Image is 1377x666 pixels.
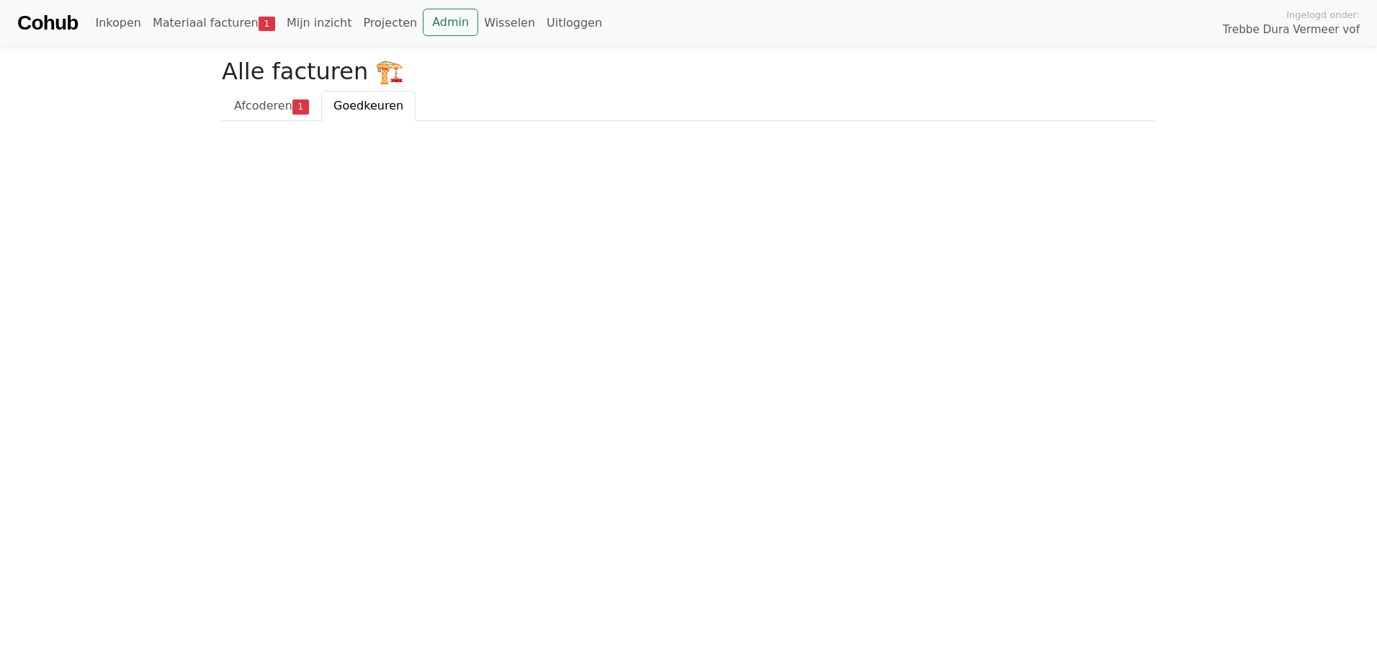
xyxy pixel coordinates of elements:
[541,9,608,37] a: Uitloggen
[259,17,275,31] span: 1
[234,99,292,112] span: Afcoderen
[321,91,416,121] a: Goedkeuren
[333,99,403,112] span: Goedkeuren
[1286,8,1360,22] span: Ingelogd onder:
[357,9,423,37] a: Projecten
[147,9,281,37] a: Materiaal facturen1
[423,9,478,36] a: Admin
[222,91,321,121] a: Afcoderen1
[1223,22,1360,38] span: Trebbe Dura Vermeer vof
[292,99,309,114] span: 1
[17,6,78,40] a: Cohub
[478,9,541,37] a: Wisselen
[222,58,1155,85] h2: Alle facturen 🏗️
[89,9,146,37] a: Inkopen
[281,9,358,37] a: Mijn inzicht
